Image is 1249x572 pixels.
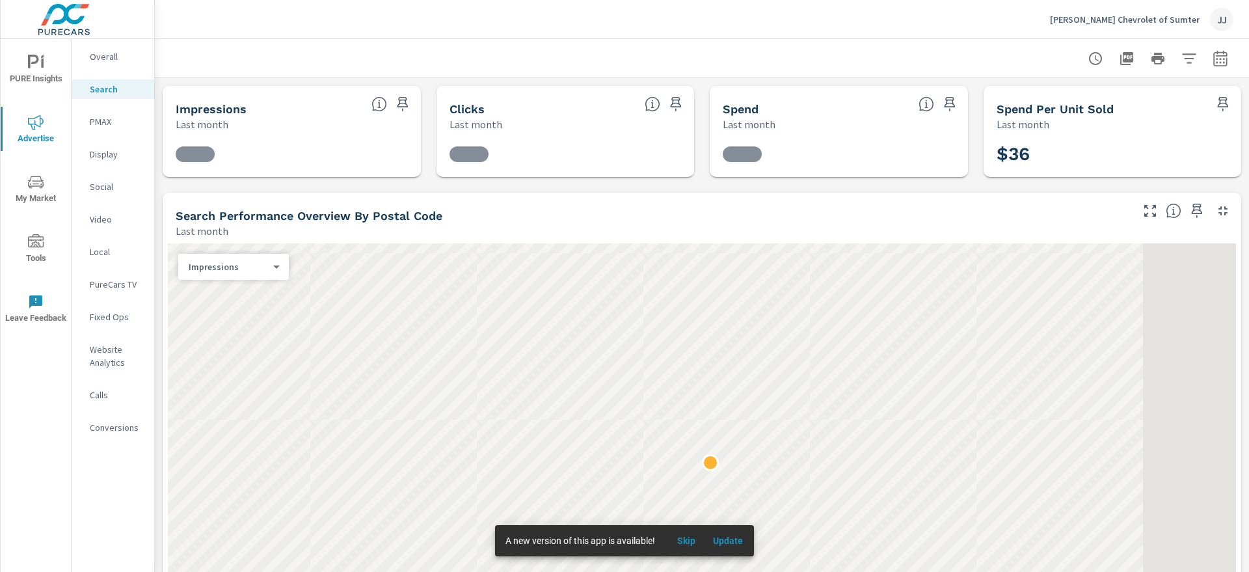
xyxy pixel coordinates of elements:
[72,144,154,164] div: Display
[72,177,154,197] div: Social
[90,83,144,96] p: Search
[176,116,228,132] p: Last month
[1050,14,1200,25] p: [PERSON_NAME] Chevrolet of Sumter
[90,343,144,369] p: Website Analytics
[1207,46,1233,72] button: Select Date Range
[1213,200,1233,221] button: Minimize Widget
[72,47,154,66] div: Overall
[90,310,144,323] p: Fixed Ops
[997,143,1229,165] h3: $36
[997,102,1114,116] h5: Spend Per Unit Sold
[5,174,67,206] span: My Market
[176,102,247,116] h5: Impressions
[1,39,71,338] div: nav menu
[72,385,154,405] div: Calls
[72,112,154,131] div: PMAX
[665,530,707,551] button: Skip
[392,94,413,115] span: Save this to your personalized report
[72,275,154,294] div: PureCars TV
[72,307,154,327] div: Fixed Ops
[723,116,775,132] p: Last month
[72,242,154,262] div: Local
[176,209,442,223] h5: Search Performance Overview By Postal Code
[1187,200,1207,221] span: Save this to your personalized report
[72,340,154,372] div: Website Analytics
[712,535,744,547] span: Update
[1140,200,1161,221] button: Make Fullscreen
[1145,46,1171,72] button: Print Report
[5,115,67,146] span: Advertise
[1166,203,1181,219] span: Understand Search performance data by postal code. Individual postal codes can be selected and ex...
[1210,8,1233,31] div: JJ
[90,421,144,434] p: Conversions
[90,245,144,258] p: Local
[450,102,485,116] h5: Clicks
[997,116,1049,132] p: Last month
[90,115,144,128] p: PMAX
[72,418,154,437] div: Conversions
[5,55,67,87] span: PURE Insights
[1213,94,1233,115] span: Save this to your personalized report
[90,180,144,193] p: Social
[1176,46,1202,72] button: Apply Filters
[723,102,759,116] h5: Spend
[176,223,228,239] p: Last month
[5,294,67,326] span: Leave Feedback
[72,210,154,229] div: Video
[450,116,502,132] p: Last month
[72,79,154,99] div: Search
[90,148,144,161] p: Display
[645,96,660,112] span: The number of times an ad was clicked by a consumer.
[505,536,655,546] span: A new version of this app is available!
[707,530,749,551] button: Update
[371,96,387,112] span: The number of times an ad was shown on your behalf.
[5,234,67,266] span: Tools
[90,278,144,291] p: PureCars TV
[189,261,268,273] p: Impressions
[1114,46,1140,72] button: "Export Report to PDF"
[671,535,702,547] span: Skip
[939,94,960,115] span: Save this to your personalized report
[90,50,144,63] p: Overall
[178,261,278,273] div: Impressions
[919,96,934,112] span: The amount of money spent on advertising during the period.
[90,213,144,226] p: Video
[90,388,144,402] p: Calls
[665,94,686,115] span: Save this to your personalized report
